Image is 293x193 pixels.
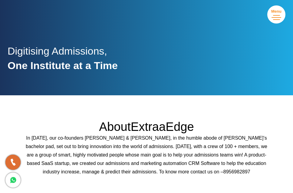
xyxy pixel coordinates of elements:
[8,60,118,71] strong: One Institute at a Time
[223,169,250,174] span: 8956982897
[25,134,268,176] p: In [DATE], our co-founders [PERSON_NAME] & [PERSON_NAME], in the humble abode of [PERSON_NAME]’s ...
[131,120,194,133] span: ExtraaEdge
[8,44,118,77] h2: Digitising Admissions,
[8,119,285,134] h1: About
[267,5,285,24] button: Toggle navigation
